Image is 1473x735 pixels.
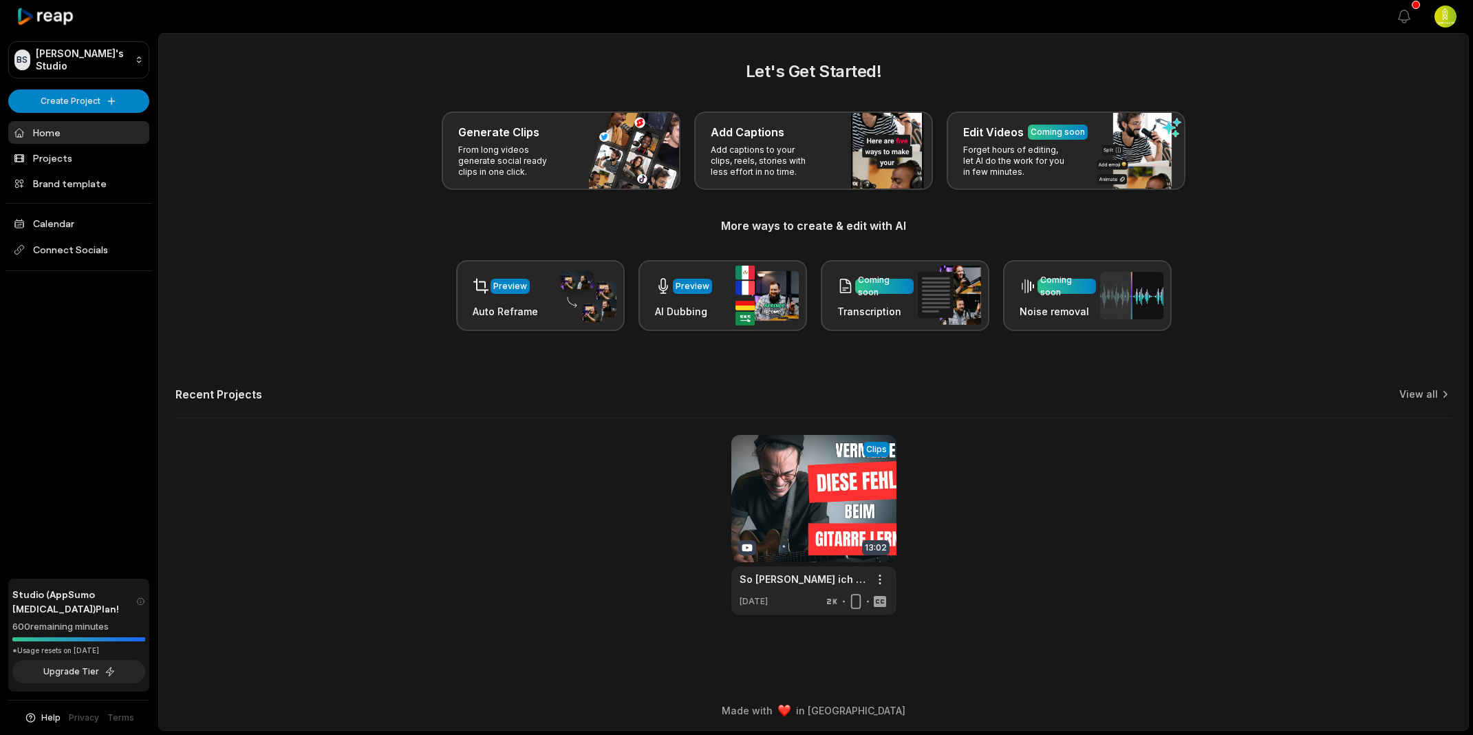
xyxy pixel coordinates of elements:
[778,705,791,717] img: heart emoji
[8,89,149,113] button: Create Project
[735,266,799,326] img: ai_dubbing.png
[711,145,817,178] p: Add captions to your clips, reels, stories with less effort in no time.
[1020,304,1096,319] h3: Noise removal
[12,646,145,656] div: *Usage resets on [DATE]
[12,620,145,634] div: 600 remaining minutes
[12,660,145,683] button: Upgrade Tier
[553,269,616,323] img: auto_reframe.png
[837,304,914,319] h3: Transcription
[1040,274,1093,299] div: Coming soon
[107,712,134,724] a: Terms
[918,266,981,325] img: transcription.png
[8,237,149,262] span: Connect Socials
[14,50,30,70] div: BS
[963,124,1024,140] h3: Edit Videos
[8,147,149,169] a: Projects
[8,121,149,144] a: Home
[24,712,61,724] button: Help
[171,703,1456,718] div: Made with in [GEOGRAPHIC_DATA]
[858,274,911,299] div: Coming soon
[655,304,712,319] h3: AI Dubbing
[493,280,527,292] div: Preview
[36,47,129,72] p: [PERSON_NAME]'s Studio
[12,587,136,616] span: Studio (AppSumo [MEDICAL_DATA]) Plan!
[8,172,149,195] a: Brand template
[41,712,61,724] span: Help
[1100,272,1163,319] img: noise_removal.png
[1399,387,1438,401] a: View all
[676,280,709,292] div: Preview
[963,145,1070,178] p: Forget hours of editing, let AI do the work for you in few minutes.
[458,124,539,140] h3: Generate Clips
[711,124,784,140] h3: Add Captions
[740,572,866,586] a: So [PERSON_NAME] ich heute ein BESSERER Gitarrist
[175,387,262,401] h2: Recent Projects
[8,212,149,235] a: Calendar
[458,145,565,178] p: From long videos generate social ready clips in one click.
[175,59,1452,84] h2: Let's Get Started!
[69,712,99,724] a: Privacy
[175,217,1452,234] h3: More ways to create & edit with AI
[1031,126,1085,138] div: Coming soon
[473,304,538,319] h3: Auto Reframe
